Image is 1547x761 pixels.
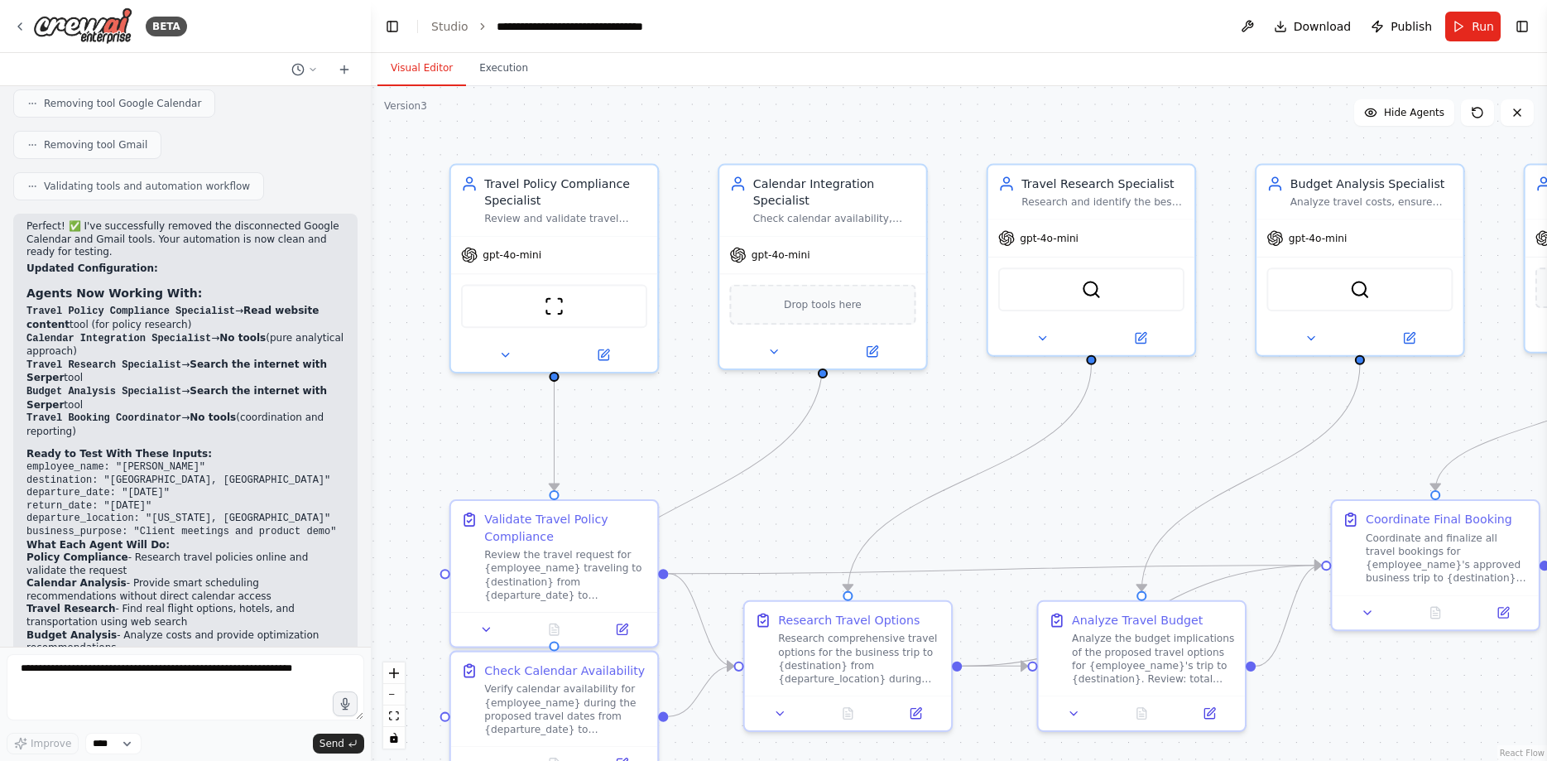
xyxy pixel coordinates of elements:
div: Travel Research Specialist [1021,176,1184,192]
a: Studio [431,20,468,33]
div: Research Travel Options [778,612,920,629]
g: Edge from 5101ea0f-e378-4e97-86cb-0e901c690cdb to b4b6ea60-03e7-4f96-a617-64b212fcf794 [1133,365,1368,591]
span: gpt-4o-mini [1020,232,1079,245]
span: gpt-4o-mini [483,248,541,262]
span: Run [1472,18,1494,35]
button: Open in side panel [824,341,920,361]
div: Check calendar availability, identify scheduling conflicts, and ensure travel dates align with bu... [753,212,916,225]
strong: Budget Analysis [26,629,117,641]
code: employee_name: "[PERSON_NAME]" destination: "[GEOGRAPHIC_DATA], [GEOGRAPHIC_DATA]" departure_date... [26,461,343,537]
g: Edge from dec37f42-03bd-4bef-88f5-834ef73c0461 to 12b113f5-421e-4a3c-a2d8-05e4be32087b [668,657,733,725]
nav: breadcrumb [431,18,683,35]
li: - Research travel policies online and validate the request [26,551,344,577]
button: Open in side panel [1180,703,1238,723]
div: Analyze travel costs, ensure compliance with budget limits, and provide cost optimization recomme... [1290,195,1453,209]
li: → (coordination and reporting) [26,412,344,438]
div: Check Calendar Availability [484,662,645,679]
div: Travel Policy Compliance Specialist [484,176,647,210]
g: Edge from 5d1532cf-38fa-4949-8bf6-73464d8cfb60 to 9c8c2db7-186d-441d-9751-18c1480bd6b6 [668,557,1321,582]
button: No output available [1106,703,1177,723]
button: toggle interactivity [383,727,405,749]
g: Edge from 174176de-db41-4fa7-9446-469703ca0bfc to dec37f42-03bd-4bef-88f5-834ef73c0461 [545,362,831,642]
code: Budget Analysis Specialist [26,386,181,397]
li: → tool [26,385,344,412]
button: Start a new chat [331,60,358,79]
span: Send [319,737,344,750]
span: Removing tool Gmail [44,138,147,152]
g: Edge from 12b113f5-421e-4a3c-a2d8-05e4be32087b to b4b6ea60-03e7-4f96-a617-64b212fcf794 [962,657,1027,674]
div: Travel Research SpecialistResearch and identify the best flight options, accommodation, and local... [987,164,1196,357]
div: BETA [146,17,187,36]
strong: Policy Compliance [26,551,128,563]
span: Publish [1391,18,1432,35]
g: Edge from d6fdd0ed-06df-46cb-9d46-c82076aea7ba to 12b113f5-421e-4a3c-a2d8-05e4be32087b [839,365,1099,591]
g: Edge from b4b6ea60-03e7-4f96-a617-64b212fcf794 to 9c8c2db7-186d-441d-9751-18c1480bd6b6 [1256,557,1321,675]
button: Open in side panel [1474,603,1532,623]
button: Click to speak your automation idea [333,691,358,716]
g: Edge from d3d6426c-aca1-4db7-9879-a5e62064ed8a to 5d1532cf-38fa-4949-8bf6-73464d8cfb60 [545,382,562,490]
strong: What Each Agent Will Do: [26,539,170,551]
div: Budget Analysis Specialist [1290,176,1453,192]
div: Validate Travel Policy ComplianceReview the travel request for {employee_name} traveling to {dest... [449,499,659,648]
div: Research comprehensive travel options for the business trip to {destination} from {departure_loca... [778,632,941,686]
div: Review the travel request for {employee_name} traveling to {destination} from {departure_date} to... [484,548,647,602]
span: gpt-4o-mini [752,248,810,262]
strong: Updated Configuration: [26,262,158,274]
img: ScrapeWebsiteTool [544,296,564,316]
button: Open in side panel [593,619,651,639]
code: Travel Research Specialist [26,359,181,371]
li: → tool (for policy research) [26,305,344,331]
button: Switch to previous chat [285,60,324,79]
p: Perfect! ✅ I've successfully removed the disconnected Google Calendar and Gmail tools. Your autom... [26,220,344,259]
button: Execution [466,51,541,86]
code: Calendar Integration Specialist [26,333,211,344]
strong: No tools [190,412,236,423]
strong: Travel Research [26,603,115,614]
div: Travel Policy Compliance SpecialistReview and validate travel requests against company travel pol... [449,164,659,373]
strong: No tools [219,332,266,344]
button: Improve [7,733,79,754]
span: gpt-4o-mini [1289,232,1348,245]
img: Logo [33,7,132,45]
button: Download [1267,12,1358,41]
div: Review and validate travel requests against company travel policies, budget limits, and approval ... [484,212,647,225]
div: Analyze Travel Budget [1072,612,1203,629]
img: SerperDevTool [1350,279,1370,299]
div: Validate Travel Policy Compliance [484,511,647,545]
button: Open in side panel [886,703,944,723]
button: Send [313,734,364,754]
div: Coordinate Final BookingCoordinate and finalize all travel bookings for {employee_name}'s approve... [1330,499,1540,631]
button: fit view [383,706,405,727]
div: Calendar Integration SpecialistCheck calendar availability, identify scheduling conflicts, and en... [718,164,927,370]
button: Hide left sidebar [381,15,404,38]
img: SerperDevTool [1081,279,1101,299]
button: Show right sidebar [1511,15,1534,38]
button: Open in side panel [556,345,651,365]
code: Travel Policy Compliance Specialist [26,306,235,317]
button: Open in side panel [1362,328,1457,348]
strong: Agents Now Working With: [26,287,202,300]
li: → tool [26,359,344,385]
button: Hide Agents [1354,99,1454,126]
span: Hide Agents [1384,106,1444,119]
div: Analyze the budget implications of the proposed travel options for {employee_name}'s trip to {des... [1072,632,1235,686]
div: Coordinate and finalize all travel bookings for {employee_name}'s approved business trip to {dest... [1366,532,1529,585]
button: zoom in [383,662,405,684]
div: Analyze Travel BudgetAnalyze the budget implications of the proposed travel options for {employee... [1037,600,1247,732]
li: - Analyze costs and provide optimization recommendations [26,629,344,655]
div: Coordinate Final Booking [1366,511,1512,527]
strong: Calendar Analysis [26,577,127,589]
button: zoom out [383,684,405,706]
div: Verify calendar availability for {employee_name} during the proposed travel dates from {departure... [484,682,647,736]
li: - Find real flight options, hotels, and transportation using web search [26,603,344,629]
strong: Search the internet with Serper [26,385,327,411]
button: Run [1445,12,1501,41]
div: React Flow controls [383,662,405,749]
span: Drop tools here [784,296,862,313]
span: Improve [31,737,71,750]
strong: Ready to Test With These Inputs: [26,448,212,460]
li: → (pure analytical approach) [26,332,344,359]
a: React Flow attribution [1500,749,1545,758]
code: Travel Booking Coordinator [26,412,181,424]
button: No output available [1400,603,1471,623]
